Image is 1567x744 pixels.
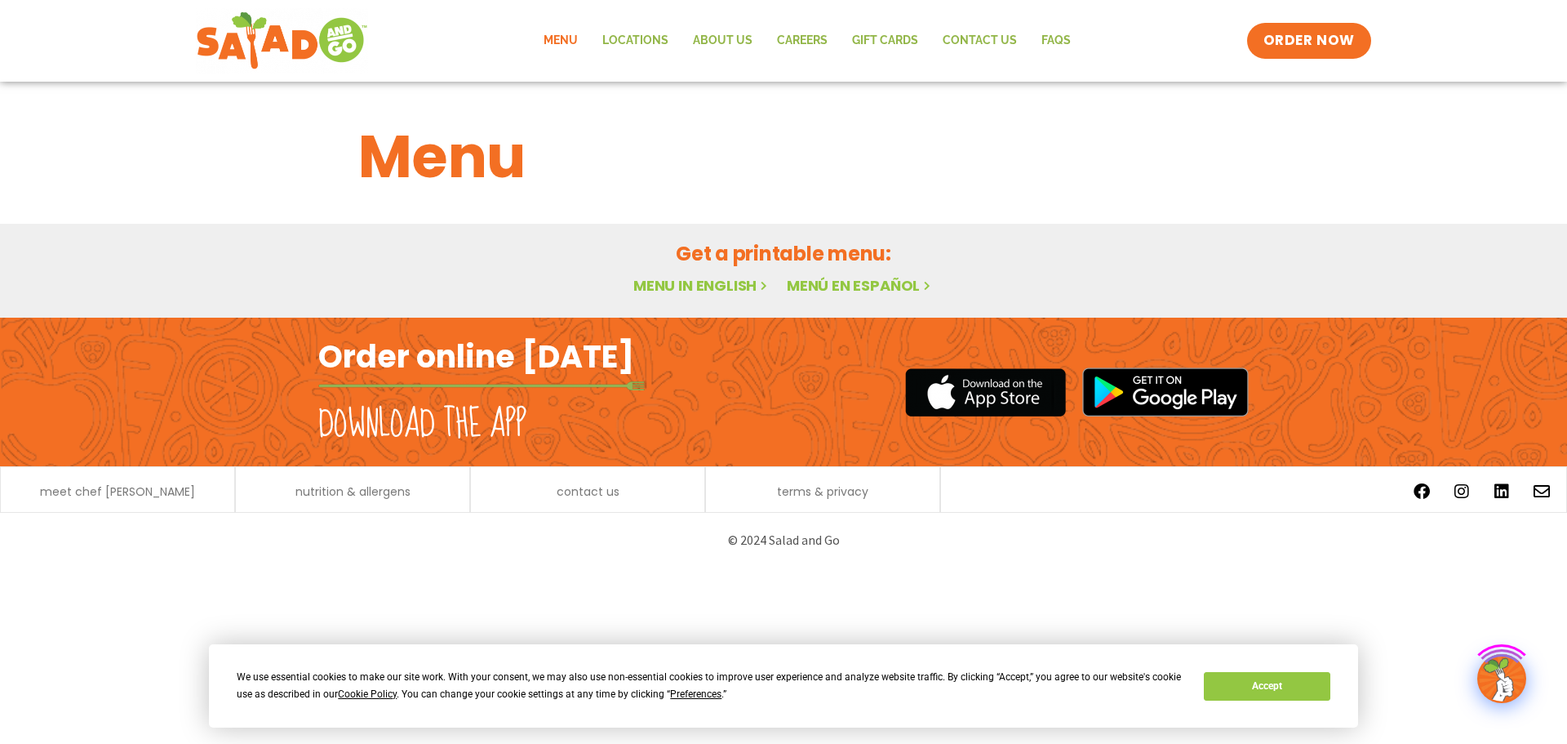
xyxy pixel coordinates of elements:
h2: Get a printable menu: [358,239,1209,268]
button: Accept [1204,672,1330,701]
a: GIFT CARDS [840,22,930,60]
p: © 2024 Salad and Go [326,529,1241,551]
h2: Download the app [318,402,526,448]
img: appstore [905,366,1066,419]
a: About Us [681,22,765,60]
a: Menu [531,22,590,60]
div: Cookie Consent Prompt [209,644,1358,728]
a: Menu in English [633,275,770,296]
img: new-SAG-logo-768×292 [196,8,368,74]
a: contact us [557,486,619,497]
span: ORDER NOW [1263,31,1355,51]
a: nutrition & allergens [295,486,411,497]
span: Cookie Policy [338,688,397,700]
img: google_play [1082,368,1249,417]
a: terms & privacy [777,486,868,497]
a: FAQs [1029,22,1083,60]
a: Menú en español [787,275,934,296]
a: meet chef [PERSON_NAME] [40,486,195,497]
a: ORDER NOW [1247,23,1371,59]
a: Careers [765,22,840,60]
a: Contact Us [930,22,1029,60]
nav: Menu [531,22,1083,60]
span: Preferences [670,688,721,700]
img: fork [318,381,645,390]
a: Locations [590,22,681,60]
div: We use essential cookies to make our site work. With your consent, we may also use non-essential ... [237,669,1184,703]
h2: Order online [DATE] [318,336,634,376]
h1: Menu [358,113,1209,201]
